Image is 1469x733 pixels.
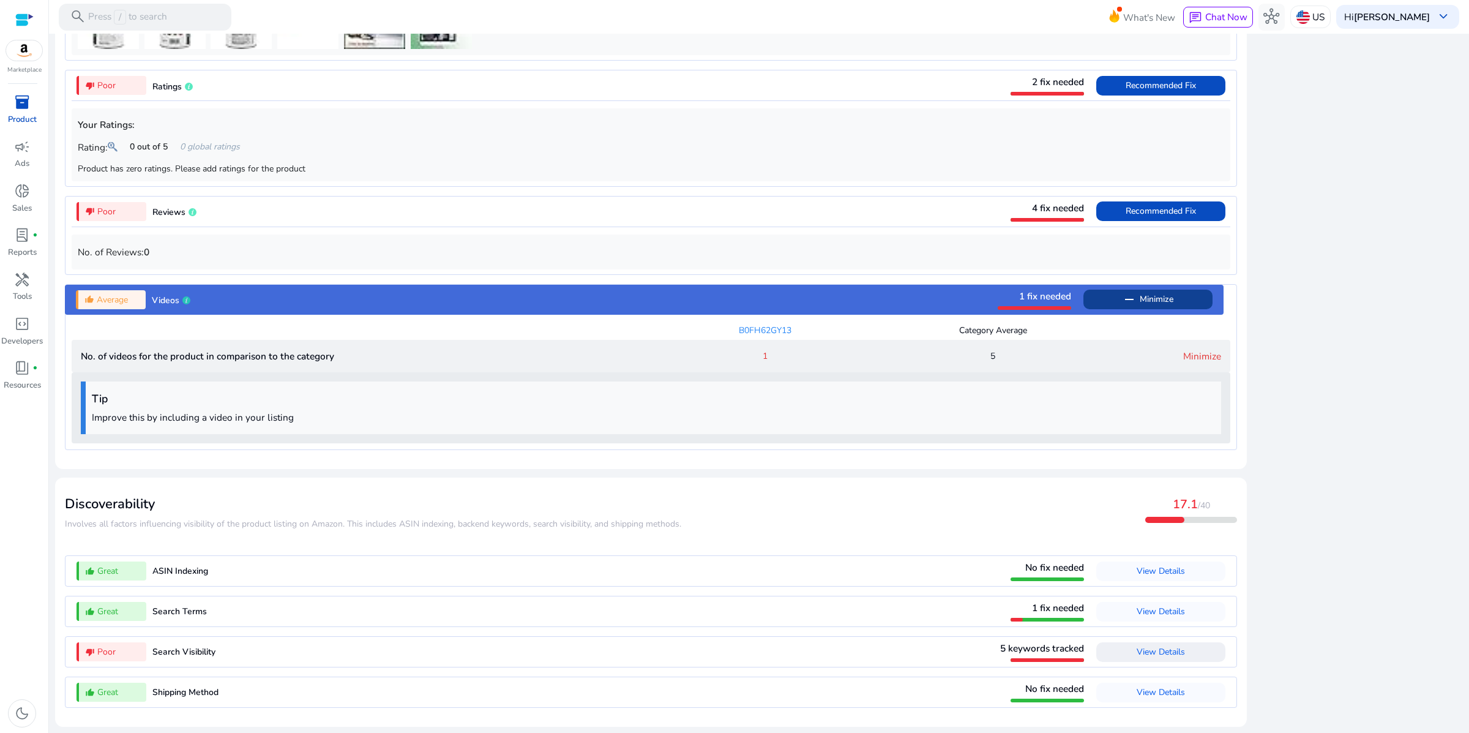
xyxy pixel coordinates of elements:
button: View Details [1096,642,1225,662]
p: Rating: [78,139,118,155]
span: lab_profile [14,227,30,243]
span: View Details [1137,646,1185,658]
button: hub [1258,4,1285,31]
span: What's New [1123,7,1175,28]
span: hub [1263,9,1279,24]
p: Product [8,114,37,126]
span: Chat Now [1205,10,1247,23]
span: chat [1189,11,1202,24]
p: Hi [1344,12,1430,21]
span: Poor [97,205,116,218]
span: 0 global ratings [180,140,240,153]
p: Improve this by including a video in your listing [92,410,1215,424]
span: Recommended Fix [1126,80,1196,91]
p: No. of Reviews: [78,245,1224,259]
span: ASIN Indexing [152,565,208,577]
span: keyboard_arrow_down [1435,9,1451,24]
span: Search Visibility [152,646,215,658]
span: View Details [1137,686,1185,698]
span: 1 [763,350,768,363]
span: Reviews [152,206,185,218]
span: Videos [152,295,179,306]
p: Ads [15,158,29,170]
button: View Details [1096,562,1225,581]
p: Marketplace [7,66,42,75]
span: Great [97,686,118,699]
button: Recommended Fix [1096,76,1225,96]
h5: Your Ratings: [78,119,1224,130]
span: Poor [97,79,116,92]
mat-icon: thumb_up_alt [85,688,95,697]
span: fiber_manual_record [32,233,38,238]
p: US [1312,6,1325,28]
span: handyman [14,272,30,288]
img: amazon.svg [6,40,43,61]
b: 0 [144,246,149,258]
b: [PERSON_NAME] [1354,10,1430,23]
p: Press to search [88,10,167,24]
span: Search Terms [152,606,207,617]
span: Great [97,565,118,577]
button: View Details [1096,602,1225,622]
p: No. of videos for the product in comparison to the category [81,349,651,363]
p: Reports [8,247,37,259]
p: Sales [12,203,32,215]
span: Great [97,605,118,618]
mat-icon: thumb_up_alt [84,295,94,304]
span: No fix needed [1025,561,1084,574]
span: 2 fix needed [1032,75,1084,88]
span: 1 fix needed [1019,290,1071,303]
mat-icon: remove [1122,292,1137,307]
span: View Details [1137,565,1185,577]
button: Recommended Fix [1096,201,1225,221]
mat-icon: thumb_down_alt [85,81,95,91]
span: 0 out of 5 [130,140,168,153]
button: chatChat Now [1183,7,1252,28]
span: ​​Involves all factors influencing visibility of the product listing on Amazon. This includes ASI... [65,518,681,530]
mat-icon: thumb_down_alt [85,206,95,216]
span: View Details [1137,606,1185,617]
a: Minimize [1183,350,1221,363]
b: Tip [92,391,108,406]
button: Minimize [1083,290,1213,309]
span: 4 fix needed [1032,201,1084,214]
span: Average [97,293,128,306]
span: inventory_2 [14,94,30,110]
span: /40 [1198,500,1210,511]
span: campaign [14,139,30,155]
p: Resources [4,380,41,392]
span: 17.1 [1173,496,1198,513]
p: Tools [13,291,32,303]
span: 1 fix needed [1032,601,1084,614]
span: 5 [990,350,995,363]
span: fiber_manual_record [32,366,38,371]
span: Recommended Fix [1126,205,1196,217]
img: us.svg [1296,10,1310,24]
h3: Discoverability [65,496,681,512]
span: / [114,10,125,24]
span: book_4 [14,360,30,376]
span: Shipping Method [152,686,219,698]
mat-icon: thumb_up_alt [85,607,95,617]
span: 5 keywords tracked [1000,642,1084,655]
mat-icon: thumb_down_alt [85,647,95,657]
p: Developers [1,336,43,348]
div: Category Average [879,324,1107,337]
button: View Details [1096,683,1225,702]
div: B0FH62GY13 [651,324,879,337]
span: code_blocks [14,316,30,332]
span: donut_small [14,183,30,199]
mat-icon: thumb_up_alt [85,566,95,576]
div: Product has zero ratings. Please add ratings for the product [78,162,1224,175]
span: search [70,9,86,24]
span: Minimize [1140,290,1173,309]
span: No fix needed [1025,682,1084,695]
span: dark_mode [14,705,30,721]
span: Ratings [152,81,182,92]
span: Poor [97,645,116,658]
